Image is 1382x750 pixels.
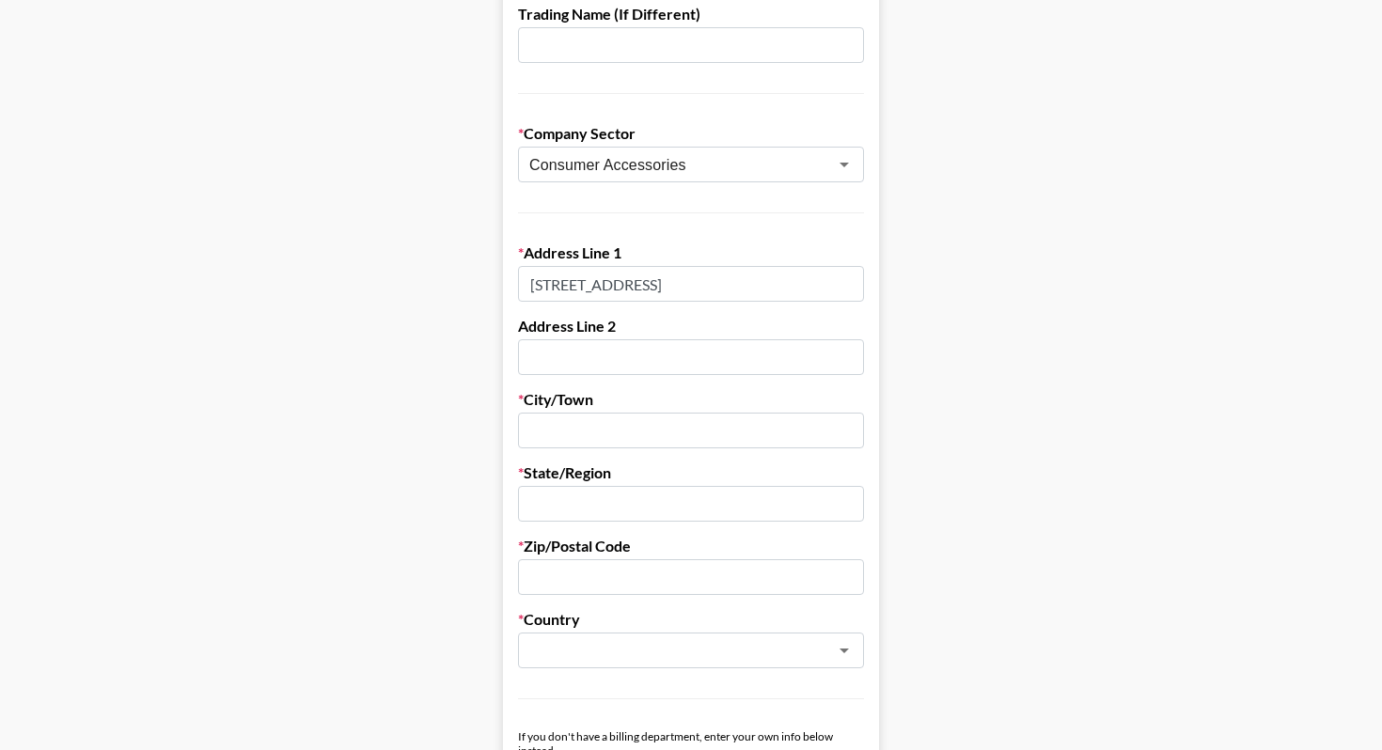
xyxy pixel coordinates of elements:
label: Company Sector [518,124,864,143]
label: Address Line 2 [518,317,864,336]
label: Zip/Postal Code [518,537,864,555]
label: State/Region [518,463,864,482]
label: Address Line 1 [518,243,864,262]
button: Open [831,637,857,664]
label: Country [518,610,864,629]
label: City/Town [518,390,864,409]
button: Open [831,151,857,178]
label: Trading Name (If Different) [518,5,864,23]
